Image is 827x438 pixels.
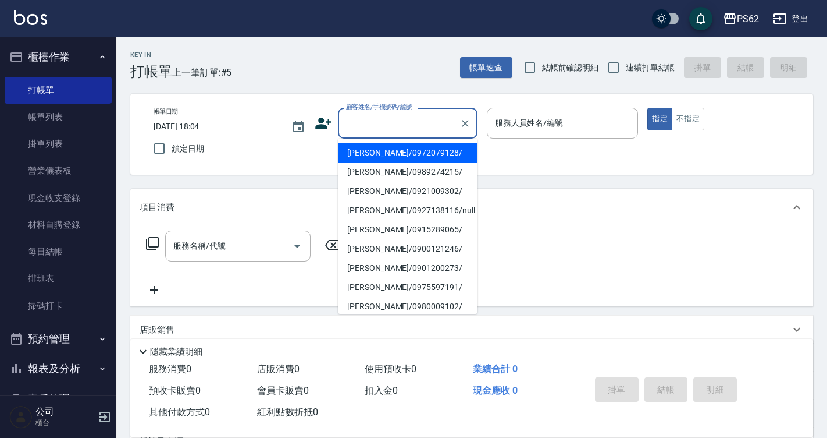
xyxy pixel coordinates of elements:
[346,103,412,111] label: 顧客姓名/手機號碼/編號
[768,8,813,30] button: 登出
[5,104,112,130] a: 帳單列表
[5,292,112,319] a: 掃碼打卡
[172,143,204,155] span: 鎖定日期
[288,237,306,256] button: Open
[9,405,33,429] img: Person
[130,189,813,226] div: 項目消費
[130,316,813,344] div: 店販銷售
[257,385,309,396] span: 會員卡販賣 0
[5,42,112,72] button: 櫃檯作業
[338,239,477,259] li: [PERSON_NAME]/0900121246/
[5,211,112,238] a: 材料自購登錄
[689,7,712,30] button: save
[542,62,599,74] span: 結帳前確認明細
[257,363,300,375] span: 店販消費 0
[338,278,477,297] li: [PERSON_NAME]/0975597191/
[5,354,112,384] button: 報表及分析
[737,12,759,26] div: PS62
[257,407,318,418] span: 紅利點數折抵 0
[338,259,477,278] li: [PERSON_NAME]/0901200273/
[149,407,210,418] span: 其他付款方式 0
[149,363,191,375] span: 服務消費 0
[338,182,477,201] li: [PERSON_NAME]/0921009302/
[154,107,178,116] label: 帳單日期
[365,385,398,396] span: 扣入金 0
[338,163,477,182] li: [PERSON_NAME]/0989274215/
[5,157,112,184] a: 營業儀表板
[14,10,47,25] img: Logo
[35,418,95,428] p: 櫃台
[473,363,518,375] span: 業績合計 0
[5,77,112,104] a: 打帳單
[365,363,416,375] span: 使用預收卡 0
[5,265,112,292] a: 排班表
[718,7,764,31] button: PS62
[338,143,477,163] li: [PERSON_NAME]/0972079128/
[457,115,473,132] button: Clear
[5,185,112,211] a: 現金收支登錄
[172,65,232,80] span: 上一筆訂單:#5
[473,385,518,396] span: 現金應收 0
[140,324,174,336] p: 店販銷售
[338,220,477,239] li: [PERSON_NAME]/0915289065/
[130,63,172,80] h3: 打帳單
[647,108,672,130] button: 指定
[5,384,112,414] button: 客戶管理
[5,238,112,265] a: 每日結帳
[338,297,477,316] li: [PERSON_NAME]/0980009102/
[5,130,112,157] a: 掛單列表
[35,406,95,418] h5: 公司
[150,346,202,358] p: 隱藏業績明細
[672,108,704,130] button: 不指定
[5,324,112,354] button: 預約管理
[338,201,477,220] li: [PERSON_NAME]/0927138116/null
[140,202,174,214] p: 項目消費
[460,57,512,79] button: 帳單速查
[626,62,675,74] span: 連續打單結帳
[149,385,201,396] span: 預收卡販賣 0
[130,51,172,59] h2: Key In
[154,117,280,136] input: YYYY/MM/DD hh:mm
[284,113,312,141] button: Choose date, selected date is 2025-08-14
